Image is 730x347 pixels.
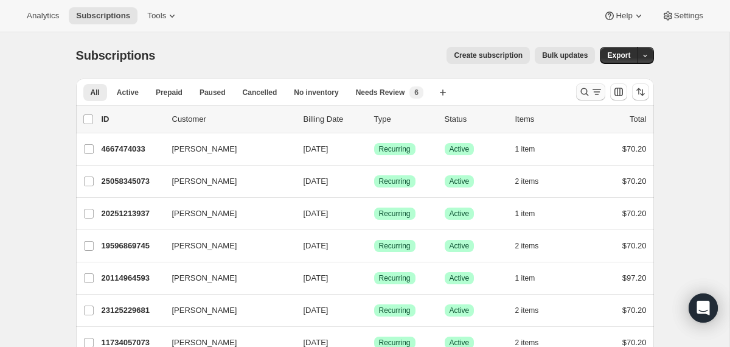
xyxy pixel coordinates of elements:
[374,113,435,125] div: Type
[450,241,470,251] span: Active
[165,172,287,191] button: [PERSON_NAME]
[172,113,294,125] p: Customer
[622,144,647,153] span: $70.20
[304,209,328,218] span: [DATE]
[172,175,237,188] span: [PERSON_NAME]
[450,306,470,315] span: Active
[76,11,130,21] span: Subscriptions
[102,113,162,125] p: ID
[140,7,186,24] button: Tools
[165,204,287,223] button: [PERSON_NAME]
[515,306,539,315] span: 2 items
[515,177,539,186] span: 2 items
[102,272,162,284] p: 20114964593
[102,304,162,317] p: 23125229681
[102,237,647,254] div: 19596869745[PERSON_NAME][DATE]SuccessRecurringSuccessActive2 items$70.20
[655,7,711,24] button: Settings
[102,205,647,222] div: 20251213937[PERSON_NAME][DATE]SuccessRecurringSuccessActive1 item$70.20
[304,144,328,153] span: [DATE]
[622,177,647,186] span: $70.20
[600,47,638,64] button: Export
[294,88,338,97] span: No inventory
[689,293,718,323] div: Open Intercom Messenger
[414,88,419,97] span: 6
[515,113,576,125] div: Items
[165,268,287,288] button: [PERSON_NAME]
[69,7,137,24] button: Subscriptions
[165,139,287,159] button: [PERSON_NAME]
[607,51,630,60] span: Export
[76,49,156,62] span: Subscriptions
[515,173,552,190] button: 2 items
[622,209,647,218] span: $70.20
[515,209,535,219] span: 1 item
[172,272,237,284] span: [PERSON_NAME]
[622,306,647,315] span: $70.20
[172,143,237,155] span: [PERSON_NAME]
[172,240,237,252] span: [PERSON_NAME]
[450,273,470,283] span: Active
[379,177,411,186] span: Recurring
[630,113,646,125] p: Total
[515,241,539,251] span: 2 items
[102,208,162,220] p: 20251213937
[102,143,162,155] p: 4667474033
[445,113,506,125] p: Status
[515,237,552,254] button: 2 items
[515,141,549,158] button: 1 item
[379,306,411,315] span: Recurring
[542,51,588,60] span: Bulk updates
[304,241,328,250] span: [DATE]
[515,205,549,222] button: 1 item
[379,144,411,154] span: Recurring
[147,11,166,21] span: Tools
[91,88,100,97] span: All
[243,88,277,97] span: Cancelled
[450,177,470,186] span: Active
[515,273,535,283] span: 1 item
[450,144,470,154] span: Active
[379,273,411,283] span: Recurring
[102,141,647,158] div: 4667474033[PERSON_NAME][DATE]SuccessRecurringSuccessActive1 item$70.20
[304,306,328,315] span: [DATE]
[102,173,647,190] div: 25058345073[PERSON_NAME][DATE]SuccessRecurringSuccessActive2 items$70.20
[515,302,552,319] button: 2 items
[165,301,287,320] button: [PERSON_NAME]
[622,241,647,250] span: $70.20
[616,11,632,21] span: Help
[102,270,647,287] div: 20114964593[PERSON_NAME][DATE]SuccessRecurringSuccessActive1 item$97.20
[165,236,287,256] button: [PERSON_NAME]
[596,7,652,24] button: Help
[102,113,647,125] div: IDCustomerBilling DateTypeStatusItemsTotal
[172,208,237,220] span: [PERSON_NAME]
[379,241,411,251] span: Recurring
[172,304,237,317] span: [PERSON_NAME]
[674,11,703,21] span: Settings
[632,83,649,100] button: Sort the results
[515,144,535,154] span: 1 item
[610,83,627,100] button: Customize table column order and visibility
[356,88,405,97] span: Needs Review
[200,88,226,97] span: Paused
[19,7,66,24] button: Analytics
[433,84,453,101] button: Create new view
[117,88,139,97] span: Active
[102,302,647,319] div: 23125229681[PERSON_NAME][DATE]SuccessRecurringSuccessActive2 items$70.20
[102,175,162,188] p: 25058345073
[535,47,595,64] button: Bulk updates
[454,51,523,60] span: Create subscription
[515,270,549,287] button: 1 item
[304,113,364,125] p: Billing Date
[576,83,605,100] button: Search and filter results
[156,88,182,97] span: Prepaid
[450,209,470,219] span: Active
[622,338,647,347] span: $70.20
[304,273,328,282] span: [DATE]
[27,11,59,21] span: Analytics
[102,240,162,252] p: 19596869745
[304,338,328,347] span: [DATE]
[447,47,530,64] button: Create subscription
[622,273,647,282] span: $97.20
[304,177,328,186] span: [DATE]
[379,209,411,219] span: Recurring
